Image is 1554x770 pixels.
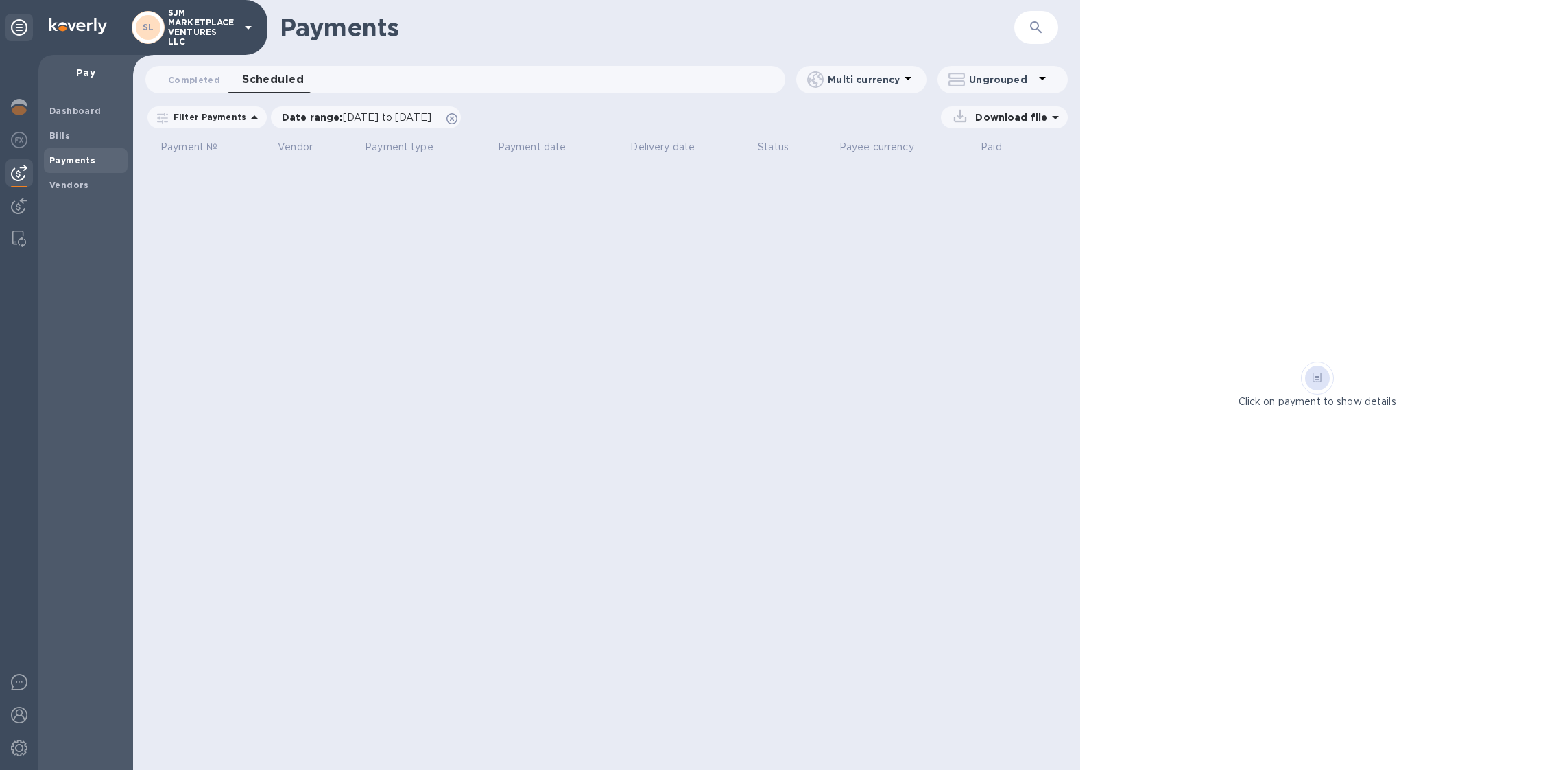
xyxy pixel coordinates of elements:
[11,132,27,148] img: Foreign exchange
[969,73,1034,86] p: Ungrouped
[839,140,914,154] p: Payee currency
[630,140,695,154] p: Delivery date
[839,140,932,154] span: Payee currency
[343,112,431,123] span: [DATE] to [DATE]
[49,155,95,165] b: Payments
[49,130,70,141] b: Bills
[981,140,1002,154] p: Paid
[630,140,713,154] span: Delivery date
[49,18,107,34] img: Logo
[160,140,217,154] p: Payment №
[1239,395,1396,409] p: Click on payment to show details
[168,73,220,87] span: Completed
[278,140,313,154] p: Vendor
[160,140,235,154] span: Payment №
[981,140,1020,154] span: Paid
[168,8,237,47] p: SJM MARKETPLACE VENTURES LLC
[49,66,122,80] p: Pay
[365,140,433,154] p: Payment type
[49,106,101,116] b: Dashboard
[168,111,246,123] p: Filter Payments
[278,140,331,154] span: Vendor
[758,140,789,154] p: Status
[970,110,1047,124] p: Download file
[49,180,89,190] b: Vendors
[365,140,451,154] span: Payment type
[758,140,806,154] span: Status
[282,110,438,124] p: Date range :
[143,22,154,32] b: SL
[280,13,1014,42] h1: Payments
[498,140,584,154] span: Payment date
[828,73,900,86] p: Multi currency
[242,70,304,89] span: Scheduled
[498,140,566,154] p: Payment date
[5,14,33,41] div: Unpin categories
[271,106,461,128] div: Date range:[DATE] to [DATE]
